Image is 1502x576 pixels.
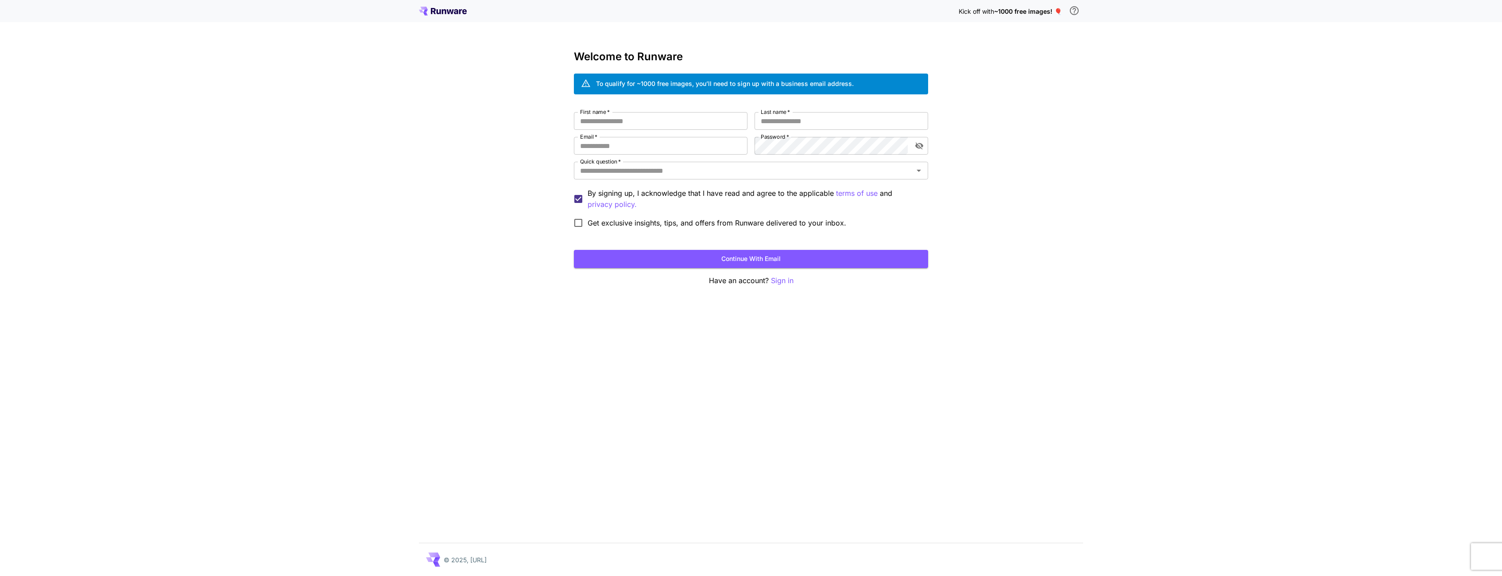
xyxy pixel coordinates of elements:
[994,8,1062,15] span: ~1000 free images! 🎈
[444,555,487,564] p: © 2025, [URL]
[761,133,789,140] label: Password
[580,133,597,140] label: Email
[580,108,610,116] label: First name
[911,138,927,154] button: toggle password visibility
[588,188,921,210] p: By signing up, I acknowledge that I have read and agree to the applicable and
[836,188,878,199] button: By signing up, I acknowledge that I have read and agree to the applicable and privacy policy.
[1065,2,1083,19] button: In order to qualify for free credit, you need to sign up with a business email address and click ...
[596,79,854,88] div: To qualify for ~1000 free images, you’ll need to sign up with a business email address.
[574,275,928,286] p: Have an account?
[771,275,794,286] button: Sign in
[959,8,994,15] span: Kick off with
[913,164,925,177] button: Open
[761,108,790,116] label: Last name
[580,158,621,165] label: Quick question
[588,218,846,228] span: Get exclusive insights, tips, and offers from Runware delivered to your inbox.
[574,250,928,268] button: Continue with email
[574,51,928,63] h3: Welcome to Runware
[836,188,878,199] p: terms of use
[588,199,637,210] button: By signing up, I acknowledge that I have read and agree to the applicable terms of use and
[588,199,637,210] p: privacy policy.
